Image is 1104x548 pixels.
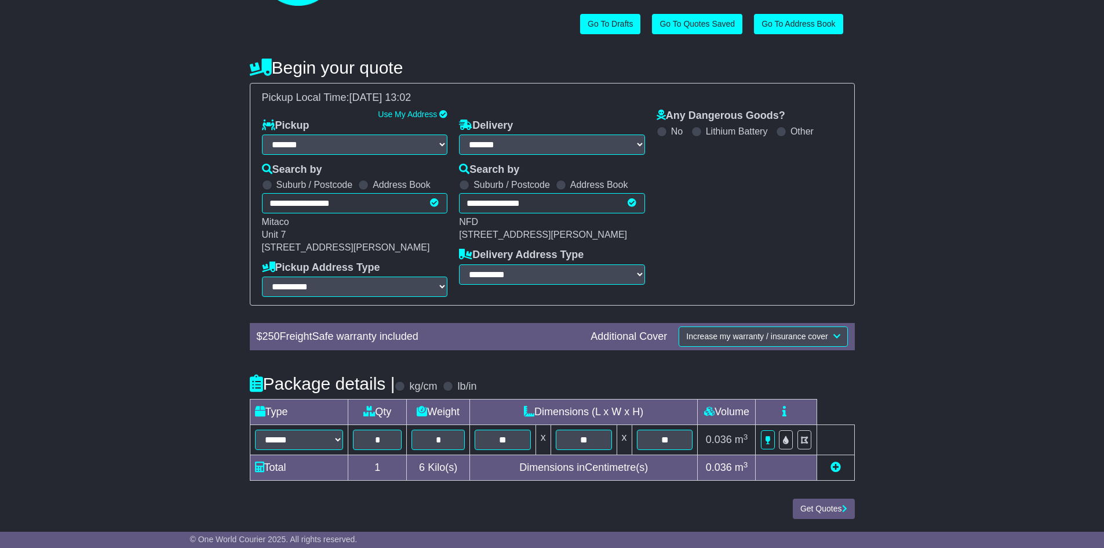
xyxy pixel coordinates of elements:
sup: 3 [744,460,748,469]
label: Delivery Address Type [459,249,584,262]
span: Unit 7 [262,230,286,239]
label: Address Book [570,179,628,190]
label: Suburb / Postcode [473,179,550,190]
label: kg/cm [409,380,437,393]
span: Mitaco [262,217,289,227]
td: Type [250,400,348,425]
td: Kilo(s) [407,455,470,481]
label: Any Dangerous Goods? [657,110,785,122]
span: © One World Courier 2025. All rights reserved. [190,535,358,544]
label: Search by [459,164,519,176]
h4: Package details | [250,374,395,393]
h4: Begin your quote [250,58,855,77]
label: Other [790,126,814,137]
td: Weight [407,400,470,425]
a: Go To Quotes Saved [652,14,742,34]
span: Increase my warranty / insurance cover [686,332,828,341]
a: Go To Drafts [580,14,640,34]
label: lb/in [457,380,476,393]
span: 250 [263,331,280,342]
a: Add new item [830,462,841,473]
label: Suburb / Postcode [276,179,353,190]
td: Dimensions (L x W x H) [469,400,698,425]
div: $ FreightSafe warranty included [251,331,585,343]
label: No [671,126,683,137]
td: 1 [348,455,407,481]
label: Lithium Battery [706,126,768,137]
span: m [735,462,748,473]
a: Go To Address Book [754,14,843,34]
td: Total [250,455,348,481]
span: 0.036 [706,434,732,445]
button: Increase my warranty / insurance cover [679,326,847,347]
td: Dimensions in Centimetre(s) [469,455,698,481]
td: Qty [348,400,407,425]
div: Additional Cover [585,331,673,343]
label: Pickup [262,119,309,132]
span: m [735,434,748,445]
button: Get Quotes [793,499,855,519]
span: [STREET_ADDRESS][PERSON_NAME] [262,242,430,252]
span: NFD [459,217,478,227]
label: Address Book [373,179,431,190]
a: Use My Address [378,110,437,119]
sup: 3 [744,433,748,441]
label: Delivery [459,119,513,132]
span: [DATE] 13:02 [349,92,411,103]
td: Volume [698,400,756,425]
span: [STREET_ADDRESS][PERSON_NAME] [459,230,627,239]
span: 0.036 [706,462,732,473]
label: Search by [262,164,322,176]
td: x [535,425,551,455]
td: x [617,425,632,455]
label: Pickup Address Type [262,262,380,274]
div: Pickup Local Time: [256,92,848,104]
span: 6 [419,462,425,473]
